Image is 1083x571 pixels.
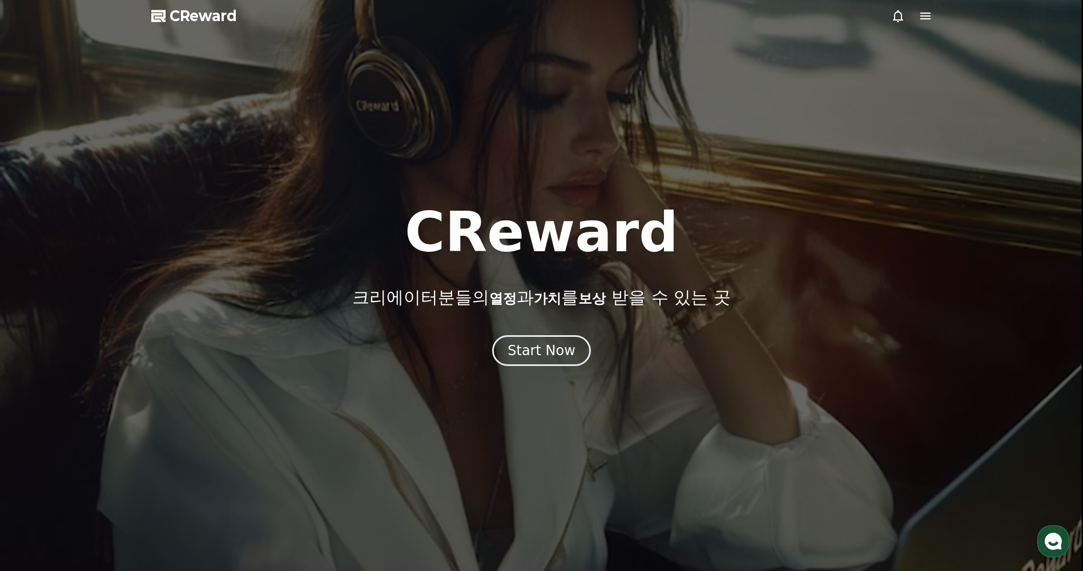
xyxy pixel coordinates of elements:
[151,7,237,25] a: CReward
[578,291,606,307] span: 보상
[489,291,517,307] span: 열정
[405,205,678,260] h1: CReward
[508,341,575,360] div: Start Now
[170,7,237,25] span: CReward
[534,291,561,307] span: 가치
[492,347,591,357] a: Start Now
[492,335,591,366] button: Start Now
[352,287,730,308] p: 크리에이터분들의 과 를 받을 수 있는 곳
